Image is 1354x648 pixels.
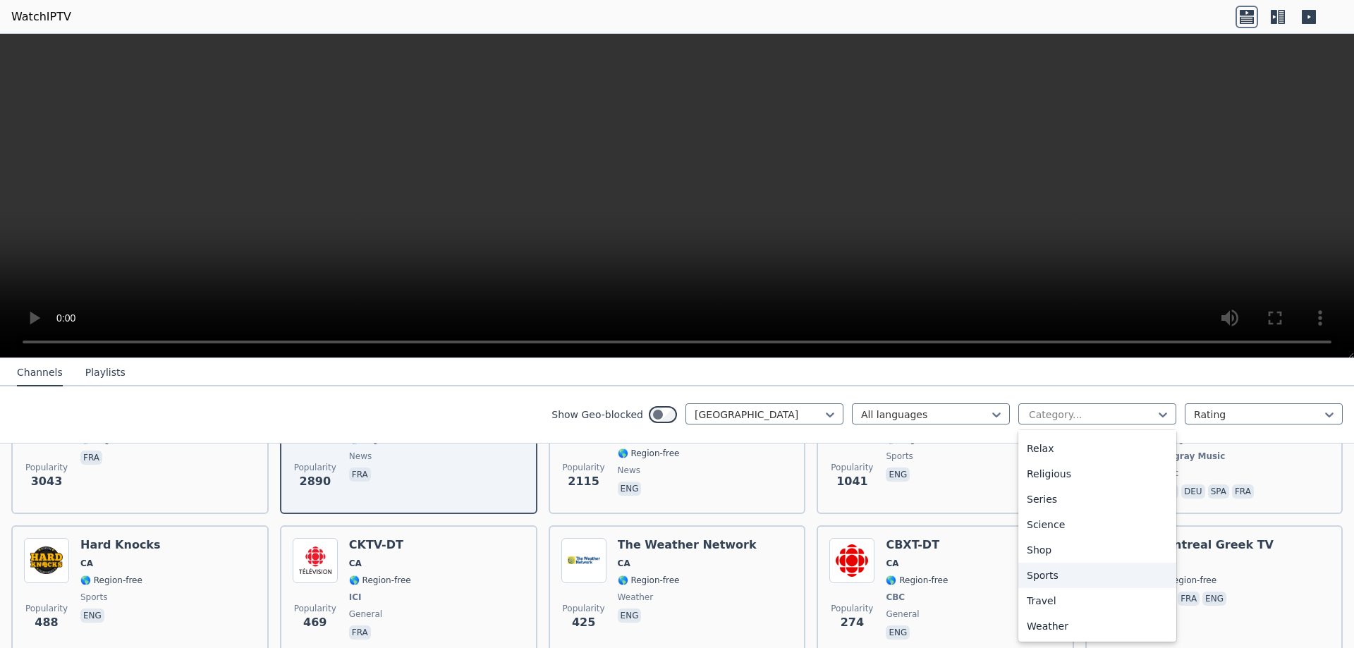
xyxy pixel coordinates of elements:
p: fra [1232,484,1254,499]
div: Sports [1018,563,1176,588]
div: Religious [1018,461,1176,487]
span: Popularity [294,603,336,614]
h6: The Weather Network [618,538,757,552]
div: Travel [1018,588,1176,613]
span: Popularity [563,603,605,614]
h6: Montreal Greek TV [1154,538,1274,552]
p: fra [80,451,102,465]
span: 488 [35,614,58,631]
a: WatchIPTV [11,8,71,25]
span: Popularity [25,462,68,473]
span: 274 [841,614,864,631]
span: weather [618,592,654,603]
span: Popularity [831,462,873,473]
p: fra [349,467,371,482]
span: Popularity [831,603,873,614]
span: 🌎 Region-free [618,448,680,459]
div: Relax [1018,436,1176,461]
p: deu [1181,484,1205,499]
span: CA [80,558,93,569]
h6: CBXT-DT [886,538,948,552]
span: 425 [572,614,595,631]
span: general [886,609,919,620]
img: Hard Knocks [24,538,69,583]
span: news [349,451,372,462]
span: 🌎 Region-free [349,575,411,586]
p: spa [1208,484,1229,499]
p: eng [886,625,910,640]
span: 🌎 Region-free [1154,575,1216,586]
p: eng [618,609,642,623]
span: Popularity [25,603,68,614]
span: CA [349,558,362,569]
span: CA [618,558,630,569]
span: ICI [349,592,362,603]
p: eng [886,467,910,482]
span: CA [886,558,898,569]
img: CKTV-DT [293,538,338,583]
span: 469 [303,614,327,631]
span: 🌎 Region-free [80,575,142,586]
span: 1041 [836,473,868,490]
label: Show Geo-blocked [551,408,643,422]
img: CBXT-DT [829,538,874,583]
span: Stingray Music [1154,451,1225,462]
span: general [349,609,382,620]
div: Weather [1018,613,1176,639]
p: eng [80,609,104,623]
h6: CKTV-DT [349,538,411,552]
span: 🌎 Region-free [618,575,680,586]
h6: Hard Knocks [80,538,161,552]
div: Shop [1018,537,1176,563]
span: 3043 [31,473,63,490]
img: The Weather Network [561,538,606,583]
span: 2890 [300,473,331,490]
span: CBC [886,592,905,603]
div: Series [1018,487,1176,512]
span: Popularity [294,462,336,473]
span: news [618,465,640,476]
p: fra [349,625,371,640]
p: fra [1178,592,1200,606]
p: eng [618,482,642,496]
button: Channels [17,360,63,386]
span: Popularity [563,462,605,473]
div: Science [1018,512,1176,537]
span: sports [80,592,107,603]
span: 🌎 Region-free [886,575,948,586]
span: 2115 [568,473,599,490]
button: Playlists [85,360,126,386]
span: sports [886,451,913,462]
p: eng [1202,592,1226,606]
